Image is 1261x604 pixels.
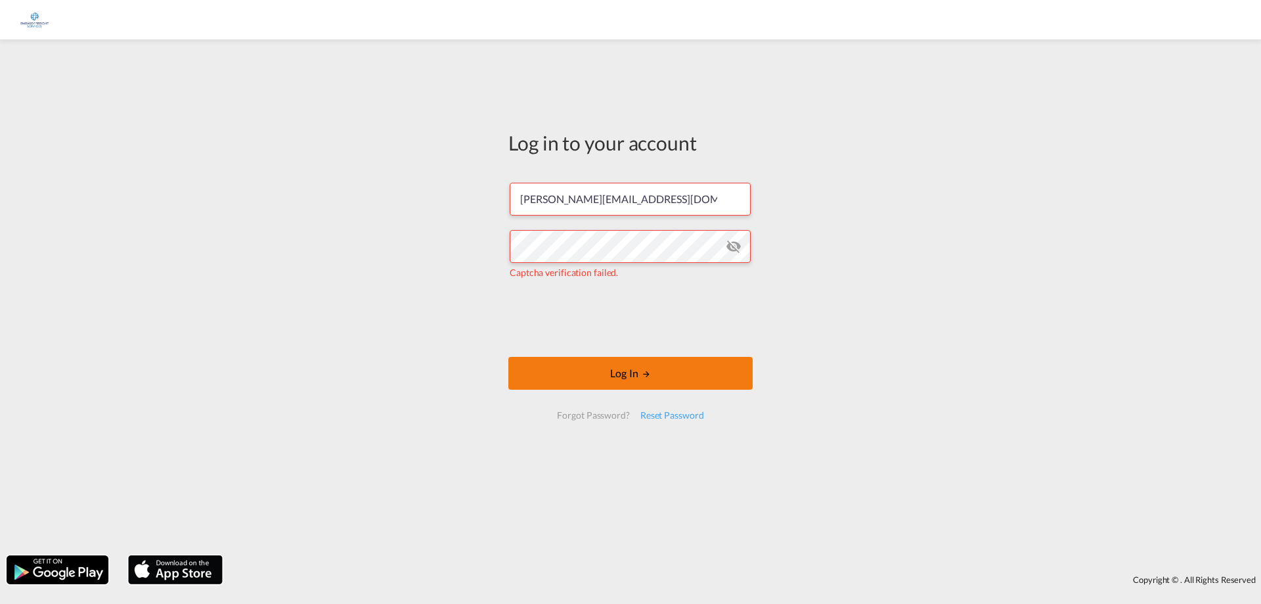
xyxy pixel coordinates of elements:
[531,292,730,344] iframe: reCAPTCHA
[5,554,110,586] img: google.png
[229,569,1261,591] div: Copyright © . All Rights Reserved
[508,129,753,156] div: Log in to your account
[510,267,618,278] span: Captcha verification failed.
[510,183,751,216] input: Enter email/phone number
[552,404,634,427] div: Forgot Password?
[726,239,741,254] md-icon: icon-eye-off
[20,5,49,35] img: 6a2c35f0b7c411ef99d84d375d6e7407.jpg
[127,554,224,586] img: apple.png
[508,357,753,390] button: LOGIN
[635,404,709,427] div: Reset Password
